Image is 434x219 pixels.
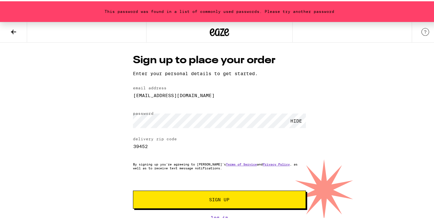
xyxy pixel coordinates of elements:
a: Log In [133,214,306,219]
button: Sign Up [133,189,306,207]
p: By signing up you're agreeing to [PERSON_NAME]'s and , as well as to receive text message notific... [133,161,306,169]
span: Hi. Need any help? [4,5,46,10]
a: Privacy Policy [263,161,290,165]
label: email address [133,85,167,89]
div: HIDE [287,112,306,127]
input: delivery zip code [133,138,306,152]
span: Sign Up [209,196,230,201]
p: Enter your personal details to get started. [133,70,306,75]
label: password [133,110,154,114]
label: delivery zip code [133,135,177,140]
h1: Sign up to place your order [133,52,306,66]
a: Terms of Service [226,161,257,165]
input: email address [133,87,306,101]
